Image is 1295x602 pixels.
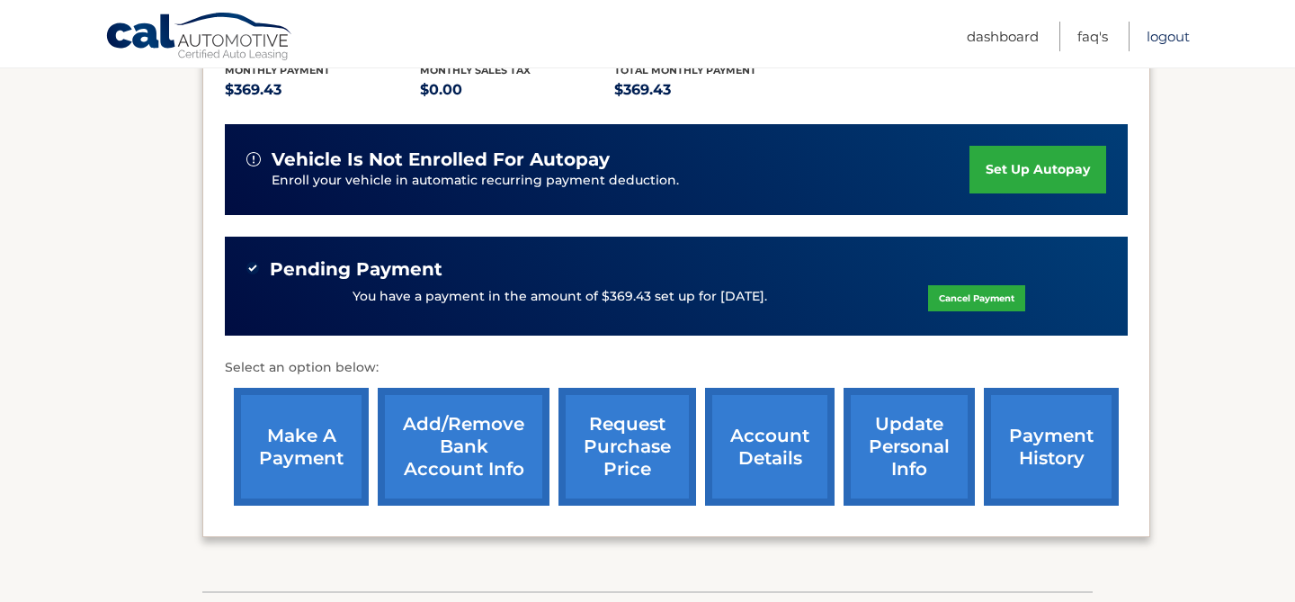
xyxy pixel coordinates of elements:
[272,171,969,191] p: Enroll your vehicle in automatic recurring payment deduction.
[984,388,1119,506] a: payment history
[270,258,442,281] span: Pending Payment
[246,262,259,274] img: check-green.svg
[353,287,767,307] p: You have a payment in the amount of $369.43 set up for [DATE].
[234,388,369,506] a: make a payment
[1147,22,1190,51] a: Logout
[105,12,294,64] a: Cal Automotive
[225,64,330,76] span: Monthly Payment
[844,388,975,506] a: update personal info
[246,152,261,166] img: alert-white.svg
[420,64,531,76] span: Monthly sales Tax
[225,77,420,103] p: $369.43
[969,146,1106,193] a: set up autopay
[1077,22,1108,51] a: FAQ's
[558,388,696,506] a: request purchase price
[614,77,809,103] p: $369.43
[967,22,1039,51] a: Dashboard
[272,148,610,171] span: vehicle is not enrolled for autopay
[928,285,1025,311] a: Cancel Payment
[614,64,756,76] span: Total Monthly Payment
[378,388,549,506] a: Add/Remove bank account info
[420,77,615,103] p: $0.00
[705,388,835,506] a: account details
[225,357,1128,379] p: Select an option below:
